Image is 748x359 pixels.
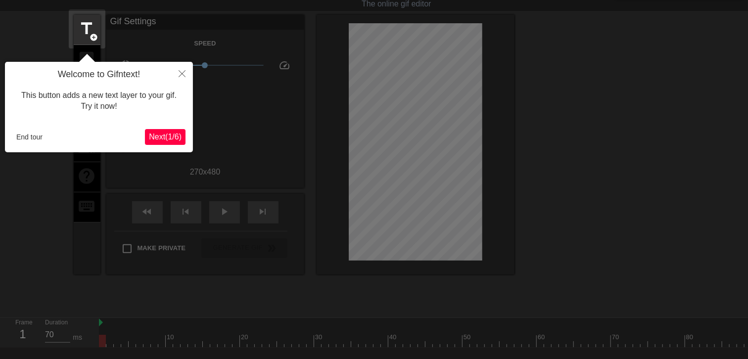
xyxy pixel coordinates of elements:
button: End tour [12,130,47,144]
h4: Welcome to Gifntext! [12,69,186,80]
div: This button adds a new text layer to your gif. Try it now! [12,80,186,122]
span: Next ( 1 / 6 ) [149,133,182,141]
button: Next [145,129,186,145]
button: Close [171,62,193,85]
